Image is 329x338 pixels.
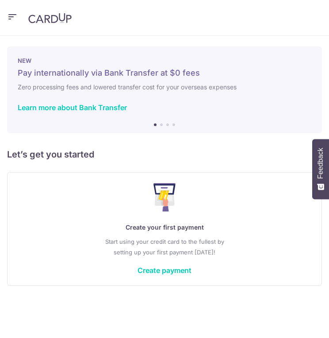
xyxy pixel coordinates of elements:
p: NEW [18,57,311,64]
p: Start using your credit card to the fullest by setting up your first payment [DATE]! [18,236,311,257]
a: Learn more about Bank Transfer [18,103,127,112]
h5: Let’s get you started [7,147,322,161]
p: Create your first payment [18,222,311,233]
img: CardUp [28,13,72,23]
h6: Zero processing fees and lowered transfer cost for your overseas expenses [18,82,311,92]
h5: Pay internationally via Bank Transfer at $0 fees [18,68,311,78]
button: Feedback - Show survey [312,139,329,199]
a: Create payment [138,266,191,275]
img: Make Payment [153,183,176,211]
span: Feedback [317,148,325,179]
